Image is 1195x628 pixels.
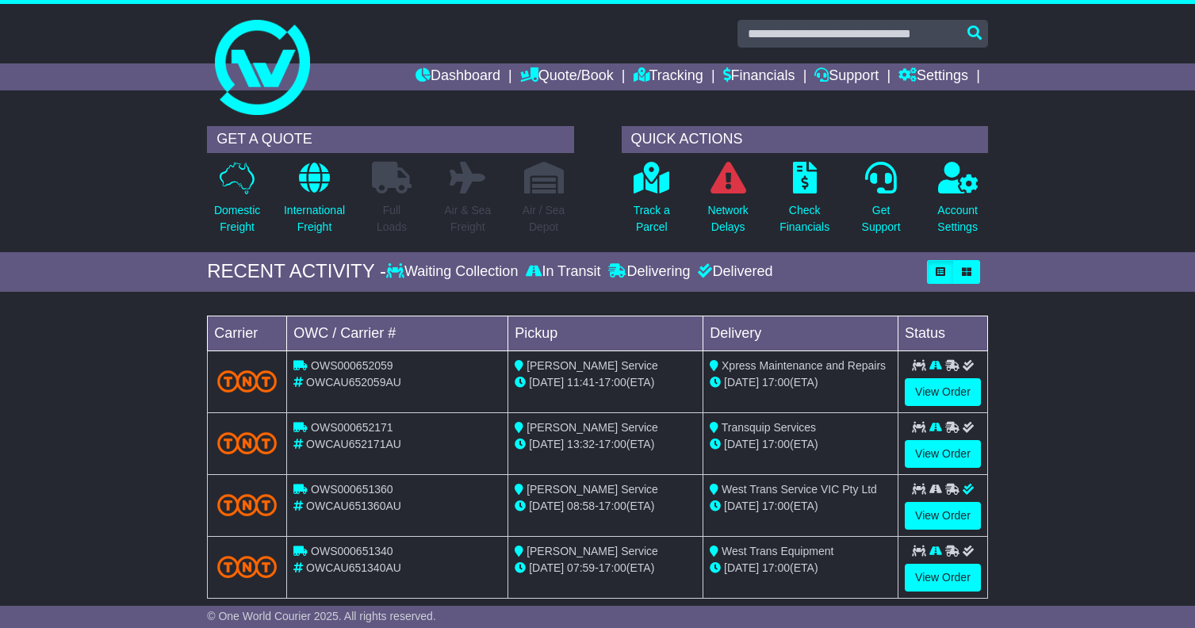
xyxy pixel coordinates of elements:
[208,316,287,350] td: Carrier
[567,376,595,389] span: 11:41
[416,63,500,90] a: Dashboard
[444,202,491,235] p: Air & Sea Freight
[724,438,759,450] span: [DATE]
[207,260,386,283] div: RECENT ACTIVITY -
[217,370,277,392] img: TNT_Domestic.png
[724,376,759,389] span: [DATE]
[523,202,565,235] p: Air / Sea Depot
[599,561,626,574] span: 17:00
[372,202,412,235] p: Full Loads
[284,202,345,235] p: International Freight
[710,374,891,391] div: (ETA)
[779,202,829,235] p: Check Financials
[722,483,877,496] span: West Trans Service VIC Pty Ltd
[306,561,401,574] span: OWCAU651340AU
[207,126,573,153] div: GET A QUOTE
[723,63,795,90] a: Financials
[527,483,658,496] span: [PERSON_NAME] Service
[508,316,703,350] td: Pickup
[694,263,772,281] div: Delivered
[724,500,759,512] span: [DATE]
[522,263,604,281] div: In Transit
[898,63,968,90] a: Settings
[710,436,891,453] div: (ETA)
[634,63,703,90] a: Tracking
[905,378,981,406] a: View Order
[604,263,694,281] div: Delivering
[861,161,902,244] a: GetSupport
[515,436,696,453] div: - (ETA)
[762,438,790,450] span: 17:00
[529,376,564,389] span: [DATE]
[311,359,393,372] span: OWS000652059
[722,421,816,434] span: Transquip Services
[306,500,401,512] span: OWCAU651360AU
[217,432,277,454] img: TNT_Domestic.png
[905,440,981,468] a: View Order
[599,500,626,512] span: 17:00
[633,161,671,244] a: Track aParcel
[529,500,564,512] span: [DATE]
[762,376,790,389] span: 17:00
[214,202,260,235] p: Domestic Freight
[515,560,696,576] div: - (ETA)
[217,556,277,577] img: TNT_Domestic.png
[703,316,898,350] td: Delivery
[529,438,564,450] span: [DATE]
[762,500,790,512] span: 17:00
[567,438,595,450] span: 13:32
[779,161,830,244] a: CheckFinancials
[287,316,508,350] td: OWC / Carrier #
[599,438,626,450] span: 17:00
[814,63,879,90] a: Support
[762,561,790,574] span: 17:00
[311,483,393,496] span: OWS000651360
[722,359,886,372] span: Xpress Maintenance and Repairs
[527,421,658,434] span: [PERSON_NAME] Service
[306,438,401,450] span: OWCAU652171AU
[386,263,522,281] div: Waiting Collection
[283,161,346,244] a: InternationalFreight
[937,202,978,235] p: Account Settings
[520,63,614,90] a: Quote/Book
[527,545,658,557] span: [PERSON_NAME] Service
[527,359,658,372] span: [PERSON_NAME] Service
[710,560,891,576] div: (ETA)
[708,202,749,235] p: Network Delays
[905,564,981,592] a: View Order
[936,161,979,244] a: AccountSettings
[622,126,988,153] div: QUICK ACTIONS
[515,374,696,391] div: - (ETA)
[311,421,393,434] span: OWS000652171
[710,498,891,515] div: (ETA)
[707,161,749,244] a: NetworkDelays
[515,498,696,515] div: - (ETA)
[306,376,401,389] span: OWCAU652059AU
[599,376,626,389] span: 17:00
[722,545,833,557] span: West Trans Equipment
[634,202,670,235] p: Track a Parcel
[567,500,595,512] span: 08:58
[905,502,981,530] a: View Order
[898,316,988,350] td: Status
[311,545,393,557] span: OWS000651340
[207,610,436,622] span: © One World Courier 2025. All rights reserved.
[724,561,759,574] span: [DATE]
[529,561,564,574] span: [DATE]
[213,161,261,244] a: DomesticFreight
[217,494,277,515] img: TNT_Domestic.png
[567,561,595,574] span: 07:59
[862,202,901,235] p: Get Support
